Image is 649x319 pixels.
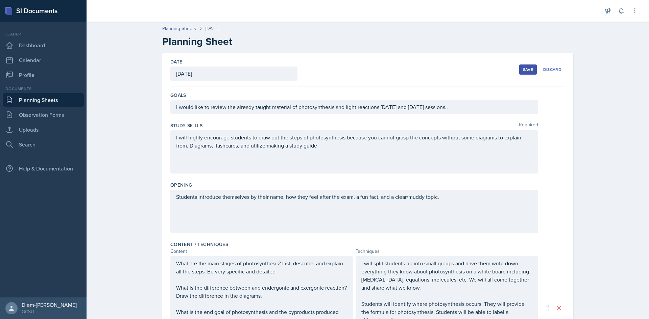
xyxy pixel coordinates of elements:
div: Diem-[PERSON_NAME] [22,301,77,308]
div: Content [170,248,353,255]
span: Required [519,122,538,129]
label: Content / Techniques [170,241,228,248]
p: What are the main stages of photosynthesis? List, describe, and explain all the steps. Be very sp... [176,259,347,275]
a: Search [3,138,84,151]
div: GCSU [22,308,77,315]
button: Save [519,64,537,75]
p: I will highly encourage students to draw out the steps of photosynthesis because you cannot grasp... [176,133,532,150]
label: Opening [170,182,192,188]
div: Documents [3,86,84,92]
a: Planning Sheets [162,25,196,32]
div: Help & Documentation [3,162,84,175]
label: Study Skills [170,122,202,129]
button: Discard [539,64,565,75]
a: Uploads [3,123,84,136]
p: What is the difference between and endergonic and exergonic reaction? Draw the difference in the ... [176,284,347,300]
label: Date [170,58,182,65]
label: Goals [170,92,186,99]
p: I would like to review the already taught material of photosynthesis and light reactions [DATE] a... [176,103,532,111]
div: Techniques [356,248,538,255]
p: What is the end goal of photosynthesis and the byproducts produced [176,308,347,316]
h2: Planning Sheet [162,35,573,48]
div: Leader [3,31,84,37]
div: Discard [543,67,561,72]
a: Profile [3,68,84,82]
a: Calendar [3,53,84,67]
div: Save [523,67,533,72]
a: Dashboard [3,38,84,52]
a: Planning Sheets [3,93,84,107]
p: Students introduce themselves by their name, how they feel after the exam, a fun fact, and a clea... [176,193,532,201]
div: [DATE] [206,25,219,32]
p: I will split students up into small groups and have them write down everything they know about ph... [361,259,532,292]
a: Observation Forms [3,108,84,122]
